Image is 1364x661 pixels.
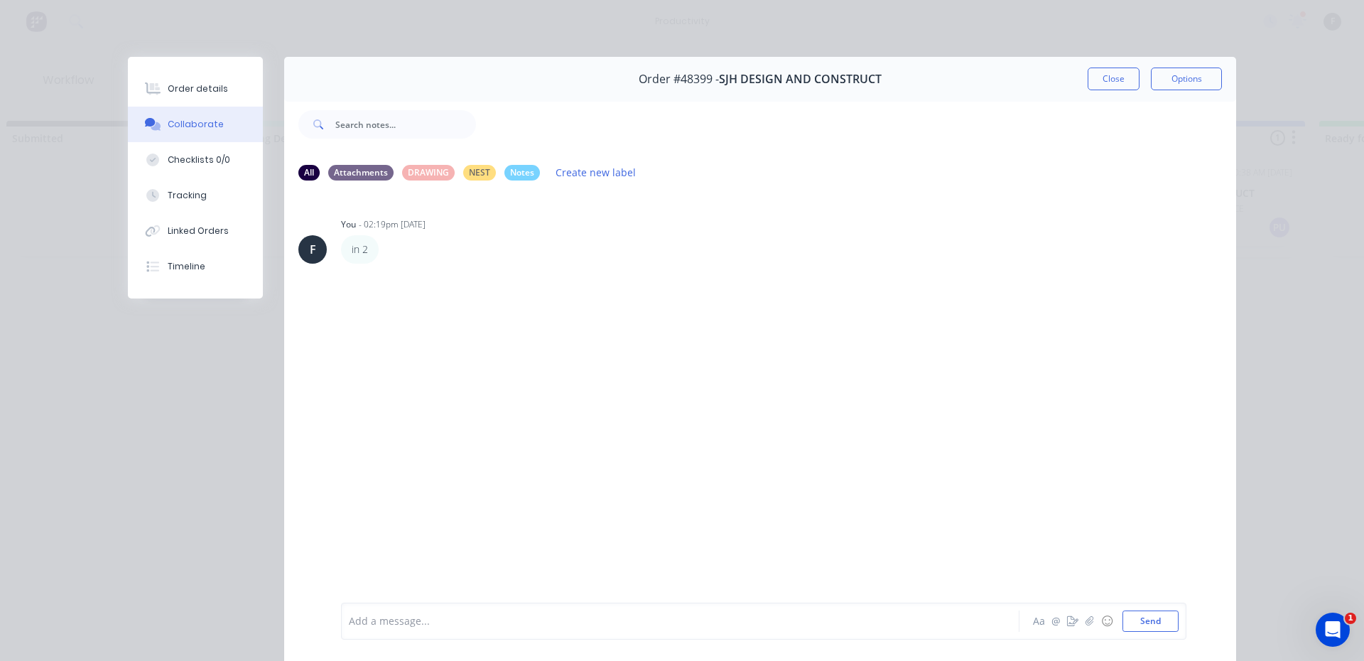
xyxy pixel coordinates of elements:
span: SJH DESIGN AND CONSTRUCT [719,72,882,86]
button: Linked Orders [128,213,263,249]
div: Attachments [328,165,394,181]
button: Collaborate [128,107,263,142]
div: Linked Orders [168,225,229,237]
button: ☺ [1098,613,1115,630]
div: Timeline [168,260,205,273]
span: Order #48399 - [639,72,719,86]
div: Notes [504,165,540,181]
p: in 2 [352,242,368,257]
button: Order details [128,71,263,107]
div: NEST [463,165,496,181]
button: Create new label [548,163,644,182]
div: All [298,165,320,181]
button: Timeline [128,249,263,284]
div: Tracking [168,189,207,202]
button: @ [1047,613,1064,630]
div: Order details [168,82,228,95]
div: DRAWING [402,165,455,181]
input: Search notes... [335,110,476,139]
button: Checklists 0/0 [128,142,263,178]
iframe: Intercom live chat [1316,613,1350,647]
button: Tracking [128,178,263,213]
div: - 02:19pm [DATE] [359,218,426,231]
div: Checklists 0/0 [168,154,230,166]
button: Send [1122,611,1179,632]
button: Aa [1030,613,1047,630]
span: 1 [1345,613,1356,624]
button: Close [1088,68,1140,90]
div: F [310,241,316,258]
button: Options [1151,68,1222,90]
div: Collaborate [168,118,224,131]
div: You [341,218,356,231]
